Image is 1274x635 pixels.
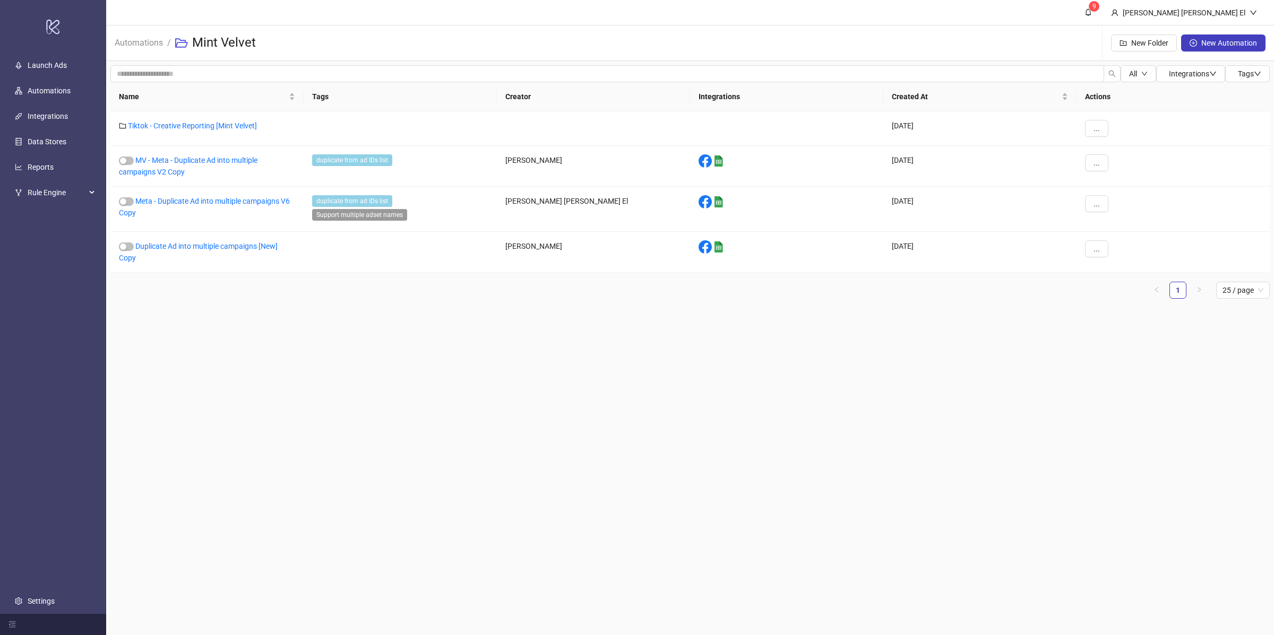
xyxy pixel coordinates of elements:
div: Page Size [1216,282,1270,299]
span: folder [119,122,126,129]
a: Settings [28,597,55,605]
li: Next Page [1191,282,1208,299]
span: fork [15,189,22,196]
sup: 9 [1089,1,1099,12]
span: 9 [1092,3,1096,10]
span: left [1154,286,1160,293]
div: [PERSON_NAME] [PERSON_NAME] El [497,187,690,232]
span: All [1129,69,1137,78]
button: ... [1085,240,1108,257]
a: Integrations [28,112,68,120]
button: ... [1085,154,1108,171]
span: folder-add [1120,39,1127,47]
span: folder-open [175,37,188,49]
th: Created At [883,82,1077,111]
span: Rule Engine [28,182,86,203]
span: duplicate from ad IDs list [312,195,392,207]
button: left [1148,282,1165,299]
th: Name [110,82,304,111]
button: New Folder [1111,34,1177,51]
div: [DATE] [883,111,1077,146]
a: Launch Ads [28,61,67,69]
li: Previous Page [1148,282,1165,299]
span: right [1196,286,1202,293]
button: New Automation [1181,34,1266,51]
a: MV - Meta - Duplicate Ad into multiple campaigns V2 Copy [119,156,257,176]
span: search [1108,70,1116,77]
span: down [1141,71,1148,77]
a: Data Stores [28,137,66,146]
span: Integrations [1169,69,1217,78]
th: Integrations [690,82,883,111]
span: down [1254,70,1261,77]
span: New Automation [1201,39,1257,47]
span: duplicate from ad IDs list [312,154,392,166]
button: Alldown [1121,65,1156,82]
th: Tags [304,82,497,111]
span: ... [1094,124,1100,133]
a: Tiktok - Creative Reporting [Mint Velvet] [128,121,257,130]
a: Duplicate Ad into multiple campaigns [New] Copy [119,242,278,262]
button: ... [1085,195,1108,212]
span: Tags [1238,69,1261,78]
span: down [1250,9,1257,16]
button: right [1191,282,1208,299]
span: down [1209,70,1217,77]
a: Automations [28,86,71,95]
th: Actions [1077,82,1270,111]
span: menu-fold [8,621,16,628]
a: Reports [28,163,54,171]
span: user [1111,9,1118,16]
a: 1 [1170,282,1186,298]
a: Automations [113,36,165,48]
div: [PERSON_NAME] [PERSON_NAME] El [1118,7,1250,19]
span: ... [1094,245,1100,253]
span: bell [1084,8,1092,16]
span: Support multiple adset names [312,209,407,221]
div: [PERSON_NAME] [497,232,690,273]
span: ... [1094,199,1100,208]
span: New Folder [1131,39,1168,47]
div: [DATE] [883,232,1077,273]
li: 1 [1169,282,1186,299]
button: ... [1085,120,1108,137]
div: [DATE] [883,187,1077,232]
span: 25 / page [1223,282,1263,298]
button: Integrationsdown [1156,65,1225,82]
a: Meta - Duplicate Ad into multiple campaigns V6 Copy [119,197,290,217]
span: ... [1094,159,1100,167]
span: Name [119,91,287,102]
div: [PERSON_NAME] [497,146,690,187]
span: plus-circle [1190,39,1197,47]
div: [DATE] [883,146,1077,187]
h3: Mint Velvet [192,34,256,51]
button: Tagsdown [1225,65,1270,82]
li: / [167,26,171,60]
span: Created At [892,91,1060,102]
th: Creator [497,82,690,111]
